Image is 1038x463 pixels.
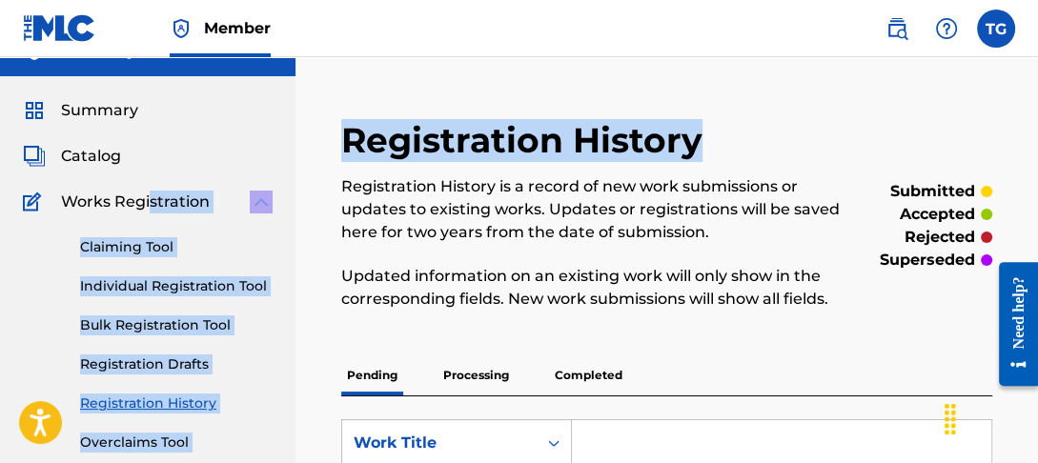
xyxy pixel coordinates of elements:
iframe: Resource Center [985,247,1038,400]
p: Updated information on an existing work will only show in the corresponding fields. New work subm... [341,265,843,311]
a: Registration Drafts [80,354,273,374]
span: Member [204,17,271,39]
img: Catalog [23,145,46,168]
img: Works Registration [23,191,48,213]
a: SummarySummary [23,99,138,122]
a: Bulk Registration Tool [80,315,273,335]
p: accepted [900,203,975,226]
a: Public Search [878,10,916,48]
a: Claiming Tool [80,237,273,257]
div: Help [927,10,966,48]
span: Summary [61,99,138,122]
span: Catalog [61,145,121,168]
img: Summary [23,99,46,122]
img: Top Rightsholder [170,17,193,40]
a: Individual Registration Tool [80,276,273,296]
img: MLC Logo [23,14,96,42]
a: Registration History [80,393,273,413]
img: search [885,17,908,40]
iframe: Chat Widget [943,372,1038,463]
a: Overclaims Tool [80,433,273,453]
div: User Menu [977,10,1015,48]
p: superseded [880,249,975,272]
p: submitted [890,180,975,203]
p: Processing [438,355,515,395]
h2: Registration History [341,119,712,162]
img: help [935,17,958,40]
div: Work Title [354,432,525,454]
p: Pending [341,355,403,395]
img: expand [250,191,273,213]
p: Registration History is a record of new work submissions or updates to existing works. Updates or... [341,175,843,244]
div: Drag [935,391,966,448]
a: CatalogCatalog [23,145,121,168]
span: Works Registration [61,191,210,213]
p: Completed [549,355,628,395]
p: rejected [905,226,975,249]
